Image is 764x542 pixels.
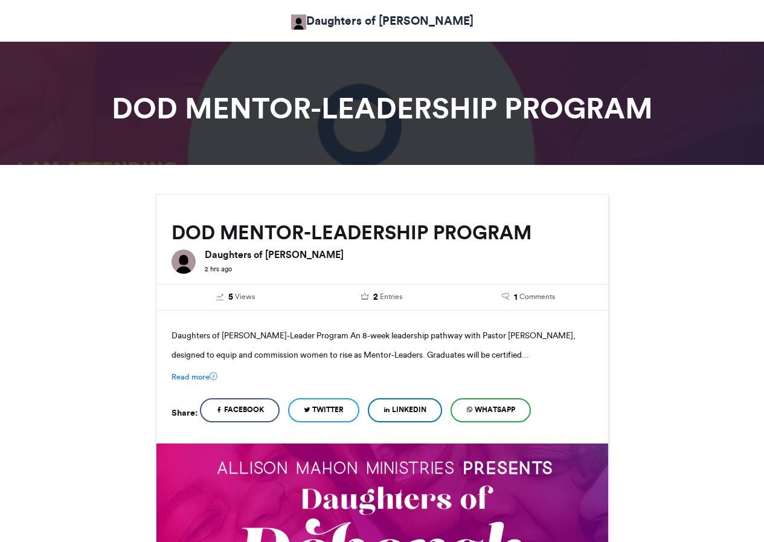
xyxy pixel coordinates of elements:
span: Comments [519,291,555,302]
a: Daughters of [PERSON_NAME] [291,12,473,30]
span: LinkedIn [392,404,426,415]
span: 5 [228,291,233,304]
a: 2 Entries [318,291,446,304]
small: 2 hrs ago [205,265,232,273]
span: Facebook [224,404,264,415]
a: Twitter [288,398,359,422]
h1: DOD MENTOR-LEADERSHIP PROGRAM [47,94,717,123]
a: Facebook [200,398,280,422]
a: 1 Comments [464,291,593,304]
h5: Share: [172,405,197,421]
h2: DOD MENTOR-LEADERSHIP PROGRAM [172,222,593,244]
span: Views [235,291,255,302]
span: 2 [373,291,378,304]
img: Daughters of Deborah [172,250,196,274]
span: Twitter [312,404,344,415]
h6: Daughters of [PERSON_NAME] [205,250,593,259]
span: 1 [514,291,518,304]
a: WhatsApp [451,398,531,422]
a: Read more [172,371,217,382]
img: Allison Mahon [291,15,306,30]
span: WhatsApp [475,404,515,415]
a: 5 Views [172,291,300,304]
span: Entries [380,291,402,302]
a: LinkedIn [368,398,442,422]
p: Daughters of [PERSON_NAME]-Leader Program An 8-week leadership pathway with Pastor [PERSON_NAME],... [172,326,593,364]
